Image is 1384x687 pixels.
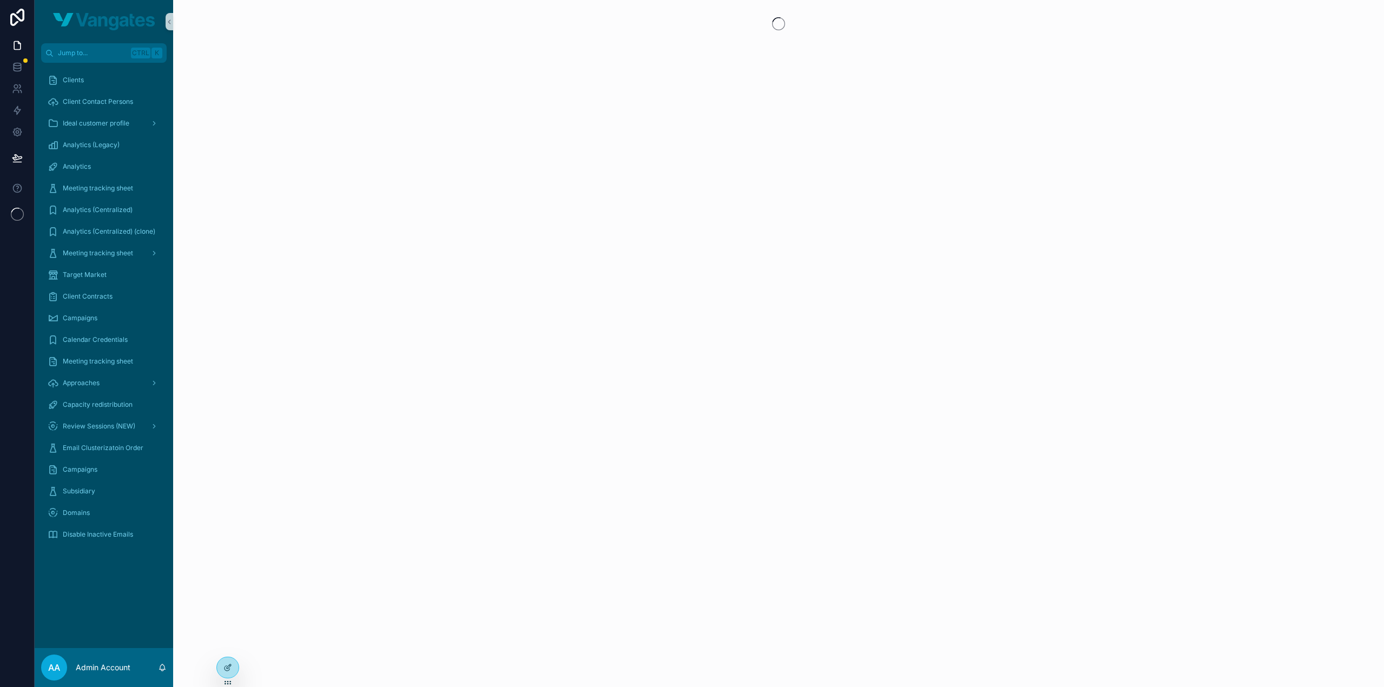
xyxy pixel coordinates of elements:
[63,227,155,236] span: Analytics (Centralized) (clone)
[63,422,135,431] span: Review Sessions (NEW)
[63,206,133,214] span: Analytics (Centralized)
[35,63,173,558] div: scrollable content
[63,76,84,84] span: Clients
[41,287,167,306] a: Client Contracts
[63,400,133,409] span: Capacity redistribution
[63,465,97,474] span: Campaigns
[41,43,167,63] button: Jump to...CtrlK
[41,70,167,90] a: Clients
[41,200,167,220] a: Analytics (Centralized)
[63,357,133,366] span: Meeting tracking sheet
[76,662,130,673] p: Admin Account
[41,525,167,544] a: Disable Inactive Emails
[41,179,167,198] a: Meeting tracking sheet
[53,13,155,30] img: App logo
[63,508,90,517] span: Domains
[63,314,97,322] span: Campaigns
[58,49,127,57] span: Jump to...
[63,335,128,344] span: Calendar Credentials
[63,292,113,301] span: Client Contracts
[41,222,167,241] a: Analytics (Centralized) (clone)
[41,135,167,155] a: Analytics (Legacy)
[41,243,167,263] a: Meeting tracking sheet
[63,379,100,387] span: Approaches
[41,92,167,111] a: Client Contact Persons
[63,141,120,149] span: Analytics (Legacy)
[63,270,107,279] span: Target Market
[41,373,167,393] a: Approaches
[48,661,60,674] span: AA
[153,49,161,57] span: K
[41,157,167,176] a: Analytics
[41,265,167,285] a: Target Market
[41,481,167,501] a: Subsidiary
[41,395,167,414] a: Capacity redistribution
[63,162,91,171] span: Analytics
[63,530,133,539] span: Disable Inactive Emails
[41,308,167,328] a: Campaigns
[41,330,167,349] a: Calendar Credentials
[41,417,167,436] a: Review Sessions (NEW)
[41,438,167,458] a: Email Clusterizatoin Order
[41,114,167,133] a: Ideal customer profile
[63,487,95,496] span: Subsidiary
[131,48,150,58] span: Ctrl
[63,249,133,257] span: Meeting tracking sheet
[63,444,143,452] span: Email Clusterizatoin Order
[41,460,167,479] a: Campaigns
[63,97,133,106] span: Client Contact Persons
[41,352,167,371] a: Meeting tracking sheet
[63,119,129,128] span: Ideal customer profile
[41,503,167,523] a: Domains
[63,184,133,193] span: Meeting tracking sheet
